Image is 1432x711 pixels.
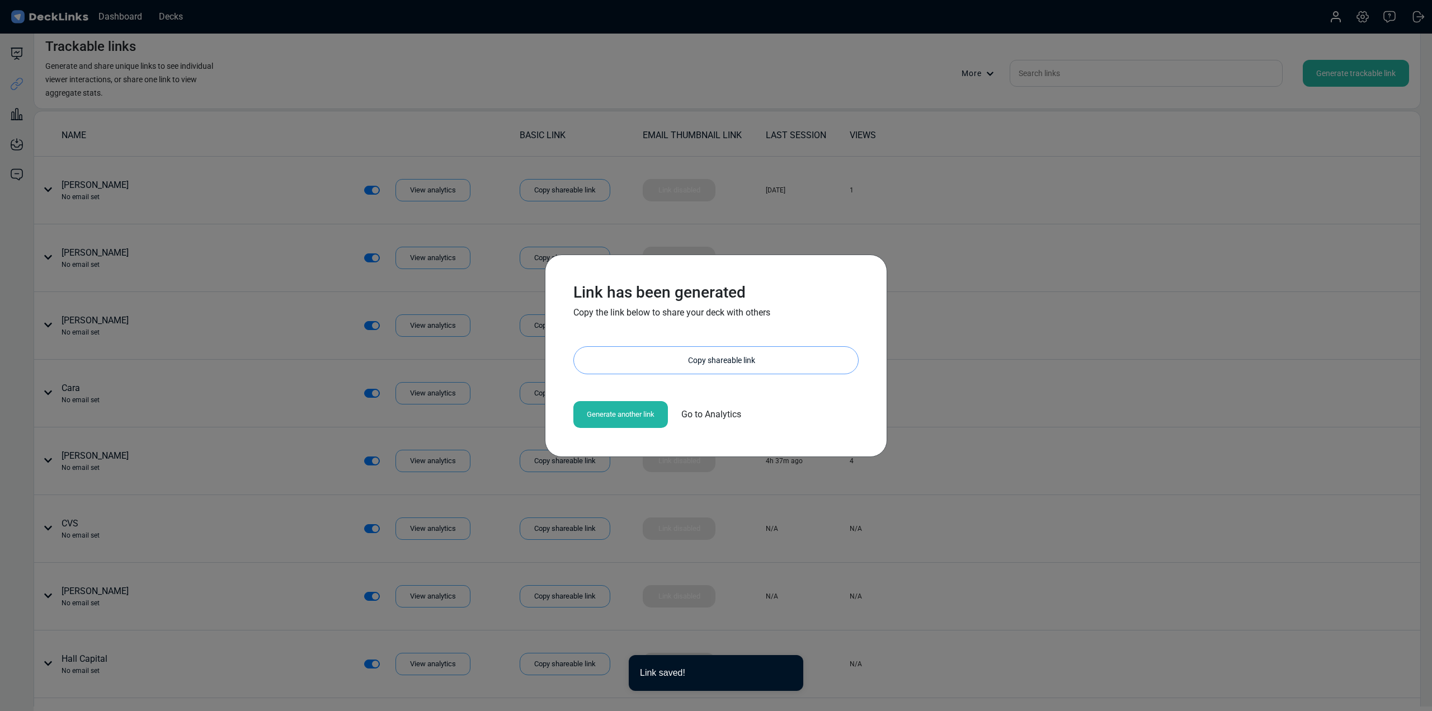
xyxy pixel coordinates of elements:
div: Copy shareable link [585,347,858,374]
h3: Link has been generated [573,283,859,302]
div: Generate another link [573,401,668,428]
span: Go to Analytics [681,408,741,421]
button: close [785,666,792,678]
div: Link saved! [640,666,785,680]
span: Copy the link below to share your deck with others [573,307,770,318]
